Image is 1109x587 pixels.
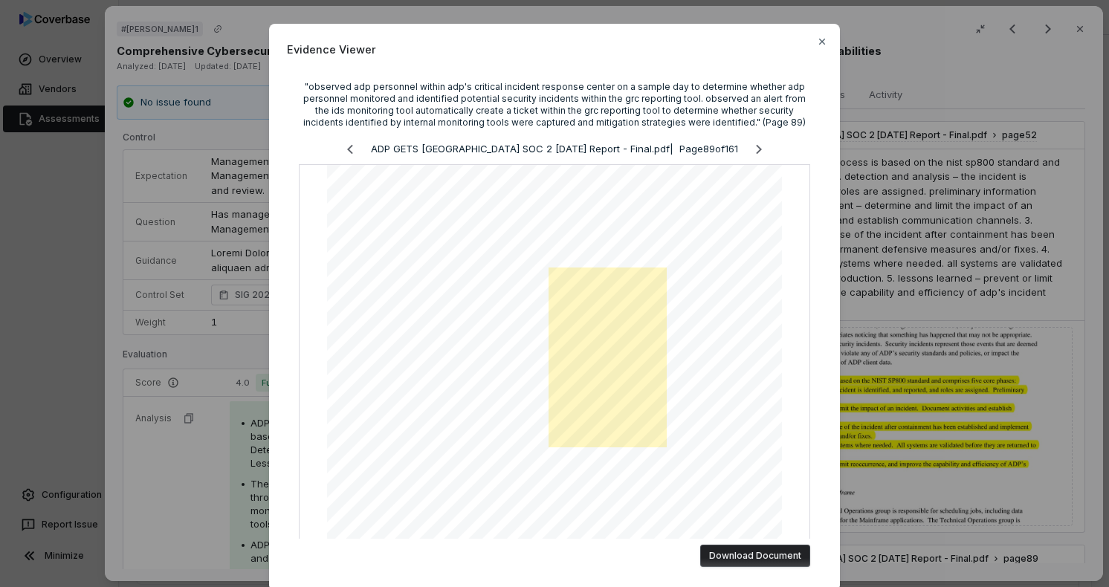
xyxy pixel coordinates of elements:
div: "observed adp personnel within adp's critical incident response center on a sample day to determi... [299,81,810,129]
button: Next page [744,140,774,158]
button: Previous page [335,140,365,158]
p: ADP GETS [GEOGRAPHIC_DATA] SOC 2 [DATE] Report - Final.pdf | Page 89 of 161 [371,142,738,157]
button: Download Document [700,545,810,567]
span: Evidence Viewer [287,42,822,57]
